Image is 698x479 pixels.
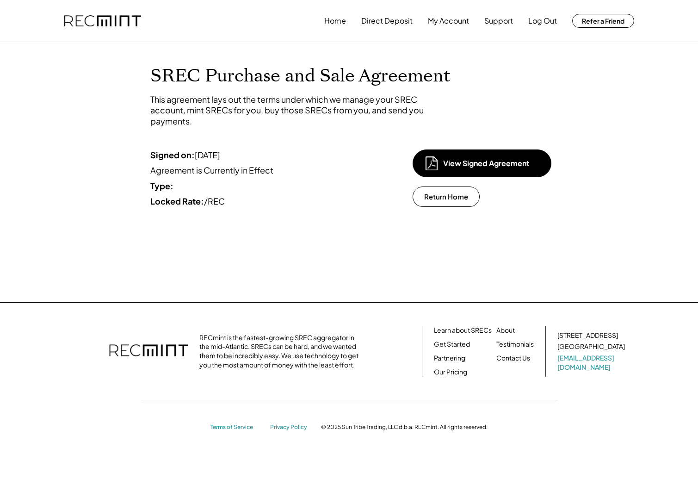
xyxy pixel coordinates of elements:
[324,12,346,30] button: Home
[150,149,195,160] strong: Signed on:
[150,65,548,87] h1: SREC Purchase and Sale Agreement
[150,149,358,160] div: [DATE]
[443,158,536,168] div: View Signed Agreement
[150,196,204,206] strong: Locked Rate:
[496,326,515,335] a: About
[210,423,261,431] a: Terms of Service
[557,342,625,351] div: [GEOGRAPHIC_DATA]
[434,354,465,363] a: Partnering
[109,335,188,367] img: recmint-logotype%403x.png
[557,354,627,372] a: [EMAIL_ADDRESS][DOMAIN_NAME]
[413,187,480,207] button: Return Home
[434,326,492,335] a: Learn about SRECs
[321,423,488,431] div: © 2025 Sun Tribe Trading, LLC d.b.a. RECmint. All rights reserved.
[270,423,312,431] a: Privacy Policy
[428,12,469,30] button: My Account
[496,340,534,349] a: Testimonials
[484,12,513,30] button: Support
[557,331,618,340] div: [STREET_ADDRESS]
[150,196,358,206] div: /REC
[496,354,530,363] a: Contact Us
[199,333,364,369] div: RECmint is the fastest-growing SREC aggregator in the mid-Atlantic. SRECs can be hard, and we wan...
[150,180,173,191] strong: Type:
[361,12,413,30] button: Direct Deposit
[150,165,358,175] div: Agreement is Currently in Effect
[434,340,470,349] a: Get Started
[64,15,141,27] img: recmint-logotype%403x.png
[572,14,634,28] button: Refer a Friend
[150,94,428,126] div: This agreement lays out the terms under which we manage your SREC account, mint SRECs for you, bu...
[434,367,467,377] a: Our Pricing
[528,12,557,30] button: Log Out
